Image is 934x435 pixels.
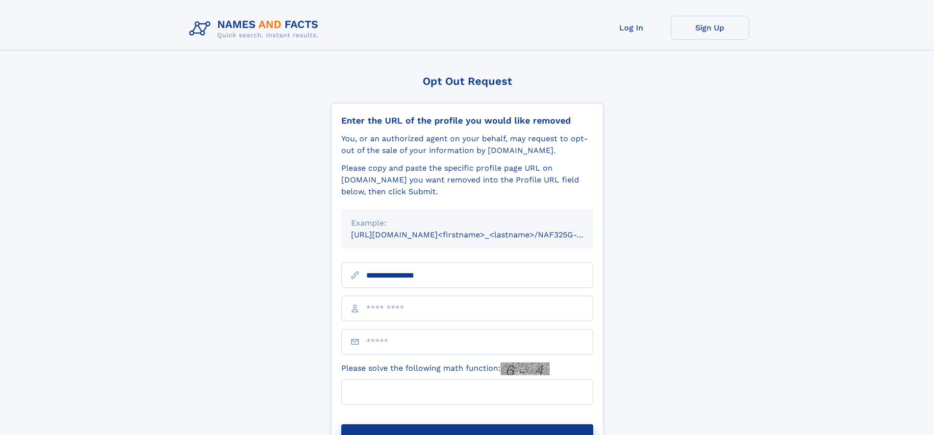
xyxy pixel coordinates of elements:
[592,16,671,40] a: Log In
[351,217,583,229] div: Example:
[341,115,593,126] div: Enter the URL of the profile you would like removed
[341,133,593,156] div: You, or an authorized agent on your behalf, may request to opt-out of the sale of your informatio...
[341,162,593,198] div: Please copy and paste the specific profile page URL on [DOMAIN_NAME] you want removed into the Pr...
[671,16,749,40] a: Sign Up
[331,75,604,87] div: Opt Out Request
[341,362,550,375] label: Please solve the following math function:
[351,230,612,239] small: [URL][DOMAIN_NAME]<firstname>_<lastname>/NAF325G-xxxxxxxx
[185,16,327,42] img: Logo Names and Facts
